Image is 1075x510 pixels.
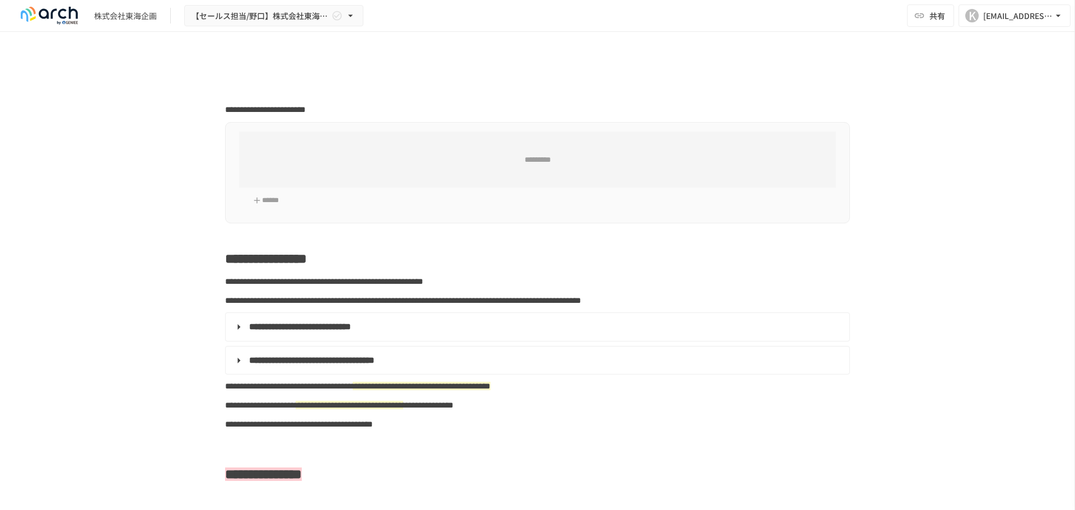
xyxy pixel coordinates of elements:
div: [EMAIL_ADDRESS][DOMAIN_NAME] [983,9,1053,23]
span: 共有 [929,10,945,22]
div: 株式会社東海企画 [94,10,157,22]
button: K[EMAIL_ADDRESS][DOMAIN_NAME] [959,4,1071,27]
span: 【セールス担当/野口】株式会社東海企画様_初期設定サポート [191,9,329,23]
button: 【セールス担当/野口】株式会社東海企画様_初期設定サポート [184,5,363,27]
button: 共有 [907,4,954,27]
div: K [965,9,979,22]
img: logo-default@2x-9cf2c760.svg [13,7,85,25]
